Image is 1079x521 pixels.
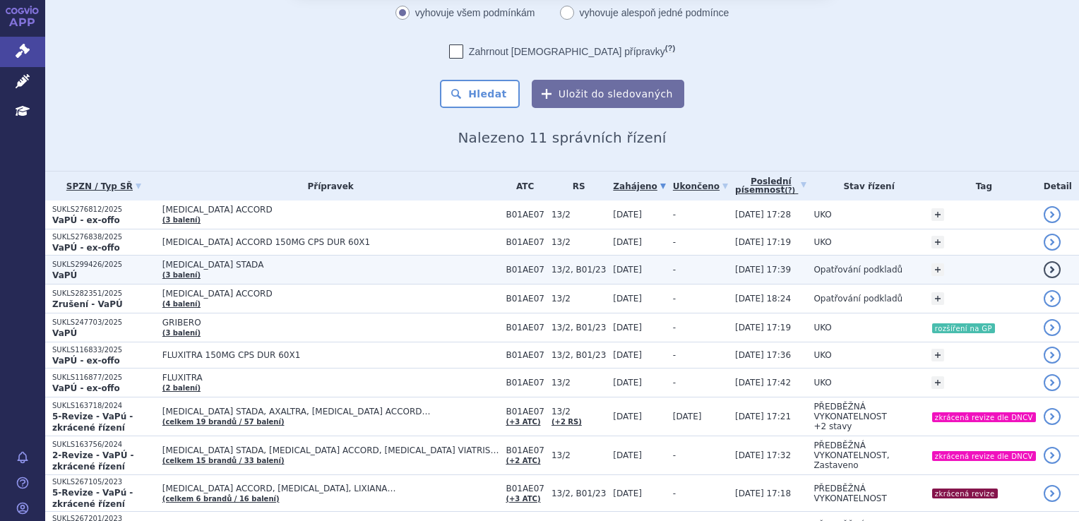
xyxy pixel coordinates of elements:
p: SUKLS267105/2023 [52,477,155,487]
p: SUKLS116877/2025 [52,373,155,383]
a: (3 balení) [162,271,201,279]
th: Detail [1037,172,1079,200]
span: [DATE] [613,489,642,498]
span: [DATE] 18:24 [735,294,791,304]
strong: VaPÚ - ex-offo [52,383,120,393]
a: detail [1044,408,1061,425]
a: Zahájeno [613,176,665,196]
a: detail [1044,374,1061,391]
span: PŘEDBĚŽNÁ VYKONATELNOST [813,484,886,503]
a: detail [1044,447,1061,464]
th: ATC [499,172,544,200]
span: B01AE07 [506,323,544,333]
span: B01AE07 [506,265,544,275]
strong: VaPÚ [52,270,77,280]
span: [MEDICAL_DATA] STADA, AXALTRA, [MEDICAL_DATA] ACCORD… [162,407,499,417]
i: zkrácená revize dle DNCV [932,412,1036,422]
span: 13/2, B01/23 [552,265,606,275]
abbr: (?) [785,186,795,195]
th: Přípravek [155,172,499,200]
label: vyhovuje všem podmínkám [395,2,535,23]
span: Nalezeno 11 správních řízení [458,129,666,146]
span: B01AE07 [506,294,544,304]
span: [DATE] 17:18 [735,489,791,498]
button: Uložit do sledovaných [532,80,684,108]
span: - [673,210,676,220]
a: (+2 RS) [552,418,582,426]
a: detail [1044,206,1061,223]
p: SUKLS163718/2024 [52,401,155,411]
a: + [931,349,944,361]
span: 13/2 [552,378,606,388]
span: 13/2, B01/23 [552,323,606,333]
span: 13/2, B01/23 [552,489,606,498]
span: PŘEDBĚŽNÁ VYKONATELNOST, Zastaveno [813,441,889,470]
span: [MEDICAL_DATA] STADA [162,260,499,270]
span: [MEDICAL_DATA] STADA, [MEDICAL_DATA] ACCORD, [MEDICAL_DATA] VIATRIS… [162,445,499,455]
span: UKO [813,378,831,388]
span: [DATE] [613,450,642,460]
a: detail [1044,261,1061,278]
span: GRIBERO [162,318,499,328]
p: SUKLS276812/2025 [52,205,155,215]
label: vyhovuje alespoň jedné podmínce [560,2,729,23]
span: 13/2, B01/23 [552,350,606,360]
span: B01AE07 [506,350,544,360]
span: - [673,378,676,388]
i: rozšíření na GP [932,323,995,333]
span: UKO [813,350,831,360]
span: [DATE] 17:21 [735,412,791,421]
span: [DATE] [613,210,642,220]
span: 13/2 [552,210,606,220]
a: + [931,292,944,305]
p: SUKLS276838/2025 [52,232,155,242]
p: SUKLS247703/2025 [52,318,155,328]
strong: 5-Revize - VaPú - zkrácené řízení [52,488,133,509]
p: SUKLS282351/2025 [52,289,155,299]
span: UKO [813,237,831,247]
span: [DATE] 17:42 [735,378,791,388]
p: SUKLS163756/2024 [52,440,155,450]
strong: 5-Revize - VaPú - zkrácené řízení [52,412,133,433]
span: [DATE] [613,378,642,388]
i: zkrácená revize dle DNCV [932,451,1036,461]
span: [DATE] [613,350,642,360]
span: [DATE] [673,412,702,421]
span: UKO [813,323,831,333]
span: Opatřování podkladů [813,265,902,275]
span: B01AE07 [506,237,544,247]
span: B01AE07 [506,484,544,493]
a: (celkem 15 brandů / 33 balení) [162,457,285,465]
span: PŘEDBĚŽNÁ VYKONATELNOST +2 stavy [813,402,886,431]
span: [DATE] [613,412,642,421]
span: B01AE07 [506,378,544,388]
span: [DATE] [613,265,642,275]
a: detail [1044,485,1061,502]
span: [DATE] 17:19 [735,323,791,333]
span: FLUXITRA [162,373,499,383]
span: - [673,350,676,360]
span: [DATE] 17:19 [735,237,791,247]
span: FLUXITRA 150MG CPS DUR 60X1 [162,350,499,360]
a: + [931,208,944,221]
span: 13/2 [552,407,606,417]
span: - [673,489,676,498]
span: - [673,323,676,333]
span: B01AE07 [506,445,544,455]
a: (4 balení) [162,300,201,308]
a: detail [1044,319,1061,336]
strong: VaPÚ - ex-offo [52,356,120,366]
th: Stav řízení [806,172,924,200]
p: SUKLS299426/2025 [52,260,155,270]
a: (+3 ATC) [506,418,540,426]
a: + [931,263,944,276]
span: - [673,450,676,460]
span: B01AE07 [506,407,544,417]
p: SUKLS116833/2025 [52,345,155,355]
th: RS [544,172,606,200]
button: Hledat [440,80,520,108]
span: [MEDICAL_DATA] ACCORD, [MEDICAL_DATA], LIXIANA… [162,484,499,493]
span: - [673,265,676,275]
strong: Zrušení - VaPÚ [52,299,123,309]
a: (+3 ATC) [506,495,540,503]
